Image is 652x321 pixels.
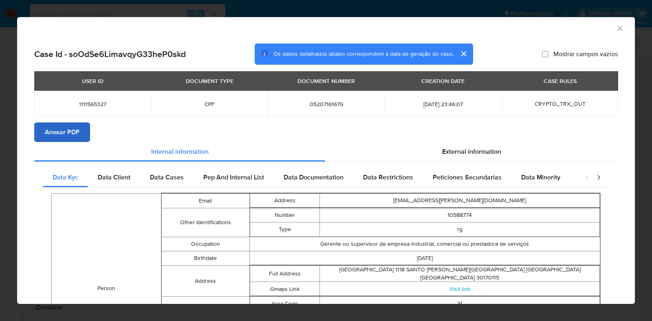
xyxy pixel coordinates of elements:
[151,147,209,156] span: Internal information
[161,100,258,108] span: CPF
[535,100,586,108] span: CRYPTO_TRX_OUT
[394,100,492,108] span: [DATE] 23:46:07
[43,168,577,187] div: Detailed internal info
[363,173,413,182] span: Data Restrictions
[553,50,618,58] span: Mostrar campos vazios
[442,147,501,156] span: External information
[250,266,320,282] td: Full Address
[433,173,502,182] span: Peticiones Secundarias
[17,17,635,304] div: closure-recommendation-modal
[539,74,582,88] div: CASE RULES
[181,74,238,88] div: DOCUMENT TYPE
[278,100,375,108] span: 05207161679
[162,194,249,208] td: Email
[454,44,473,63] button: cerrar
[162,251,249,266] td: Birthdate
[449,285,470,293] a: Visit link
[45,123,79,141] span: Anexar PDF
[320,266,600,282] td: [GEOGRAPHIC_DATA] 1118 SANTO [PERSON_NAME][GEOGRAPHIC_DATA] [GEOGRAPHIC_DATA] [GEOGRAPHIC_DATA] 3...
[250,194,320,208] td: Address
[150,173,184,182] span: Data Cases
[542,51,548,57] input: Mostrar campos vazios
[320,194,600,208] td: [EMAIL_ADDRESS][PERSON_NAME][DOMAIN_NAME]
[284,173,344,182] span: Data Documentation
[98,173,130,182] span: Data Client
[249,251,600,266] td: [DATE]
[616,24,623,32] button: Fechar a janela
[53,173,78,182] span: Data Kyc
[249,237,600,251] td: Gerente ou supervisor de empresa industrial, comercial ou prestadora de serviços
[293,74,360,88] div: DOCUMENT NUMBER
[203,173,264,182] span: Pep And Internal List
[521,173,560,182] span: Data Minority
[416,74,469,88] div: CREATION DATE
[320,297,600,311] td: 31
[34,142,618,162] div: Detailed info
[320,223,600,237] td: rg
[250,208,320,223] td: Number
[34,122,90,142] button: Anexar PDF
[162,237,249,251] td: Occupation
[162,208,249,237] td: Other Identifications
[250,282,320,296] td: Gmaps Link
[162,266,249,297] td: Address
[250,223,320,237] td: Type
[77,74,108,88] div: USER ID
[273,50,454,58] span: Os dados detalhados abaixo correspondem à data de geração do caso.
[34,49,186,59] h2: Case Id - soOdSe6LimavqyG33heP0skd
[320,208,600,223] td: 10588774
[250,297,320,311] td: Area Code
[44,100,141,108] span: 1111565327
